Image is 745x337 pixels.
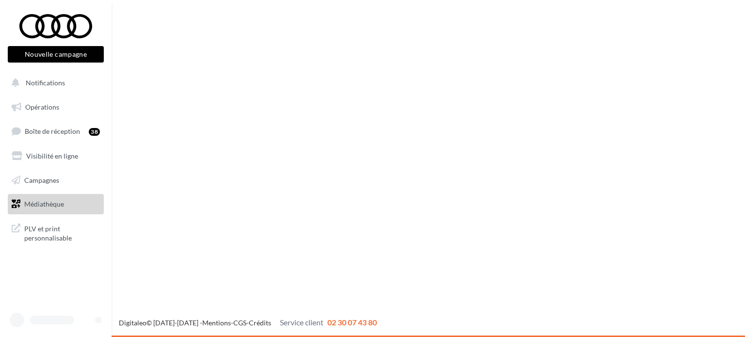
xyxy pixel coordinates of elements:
span: © [DATE]-[DATE] - - - [119,319,377,327]
a: Boîte de réception38 [6,121,106,142]
span: Visibilité en ligne [26,152,78,160]
span: PLV et print personnalisable [24,222,100,243]
span: Médiathèque [24,200,64,208]
a: Campagnes [6,170,106,191]
span: Campagnes [24,176,59,184]
div: 38 [89,128,100,136]
span: Opérations [25,103,59,111]
a: Digitaleo [119,319,146,327]
a: Crédits [249,319,271,327]
span: 02 30 07 43 80 [327,318,377,327]
span: Notifications [26,79,65,87]
a: Opérations [6,97,106,117]
a: Médiathèque [6,194,106,214]
a: PLV et print personnalisable [6,218,106,247]
span: Service client [280,318,324,327]
a: CGS [233,319,246,327]
a: Mentions [202,319,231,327]
span: Boîte de réception [25,127,80,135]
button: Notifications [6,73,102,93]
button: Nouvelle campagne [8,46,104,63]
a: Visibilité en ligne [6,146,106,166]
